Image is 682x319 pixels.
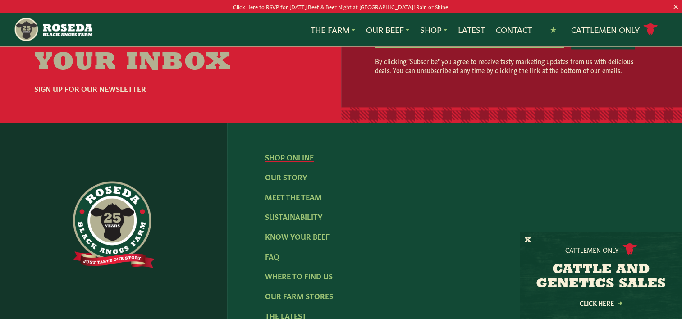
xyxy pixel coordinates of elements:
a: Contact [496,24,532,36]
p: By clicking "Subscribe" you agree to receive tasty marketing updates from us with delicious deals... [375,56,635,74]
p: Cattlemen Only [565,245,619,254]
h3: CATTLE AND GENETICS SALES [531,263,671,292]
a: Cattlemen Only [571,22,658,37]
a: The Farm [311,24,355,36]
a: Our Beef [366,24,409,36]
a: Shop [420,24,447,36]
a: Know Your Beef [265,231,330,241]
nav: Main Navigation [14,13,668,46]
a: Sustainability [265,211,322,221]
img: https://roseda.com/wp-content/uploads/2021/06/roseda-25-full@2x.png [73,181,154,268]
a: Shop Online [265,152,314,162]
h6: Sign Up For Our Newsletter [34,83,265,94]
img: cattle-icon.svg [622,243,637,255]
a: Where To Find Us [265,271,333,281]
h2: Beef Up Your Inbox [34,25,265,76]
a: Our Story [265,172,307,182]
img: https://roseda.com/wp-content/uploads/2021/05/roseda-25-header.png [14,17,92,42]
p: Click Here to RSVP for [DATE] Beef & Beer Night at [GEOGRAPHIC_DATA]! Rain or Shine! [34,2,648,11]
a: Click Here [560,300,641,306]
a: Latest [458,24,485,36]
a: Our Farm Stores [265,291,333,301]
button: X [525,236,531,245]
a: FAQ [265,251,279,261]
a: Meet The Team [265,191,322,201]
